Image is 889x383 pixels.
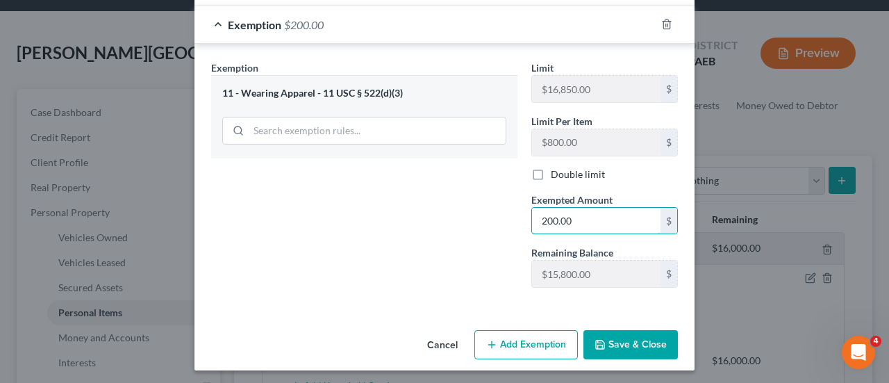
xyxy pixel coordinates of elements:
label: Double limit [551,168,605,181]
div: $ [660,76,677,102]
div: 11 - Wearing Apparel - 11 USC § 522(d)(3) [222,87,506,100]
span: 4 [870,336,881,347]
input: -- [532,261,660,287]
button: Cancel [416,332,469,359]
div: $ [660,261,677,287]
div: $ [660,208,677,234]
button: Save & Close [583,330,678,359]
span: Exemption [211,62,258,74]
iframe: Intercom live chat [842,336,875,369]
input: Search exemption rules... [249,117,506,144]
input: -- [532,76,660,102]
span: $200.00 [284,18,324,31]
input: 0.00 [532,208,660,234]
input: -- [532,129,660,156]
span: Exempted Amount [531,194,613,206]
span: Limit [531,62,554,74]
label: Limit Per Item [531,114,592,129]
div: $ [660,129,677,156]
button: Add Exemption [474,330,578,359]
label: Remaining Balance [531,245,613,260]
span: Exemption [228,18,281,31]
